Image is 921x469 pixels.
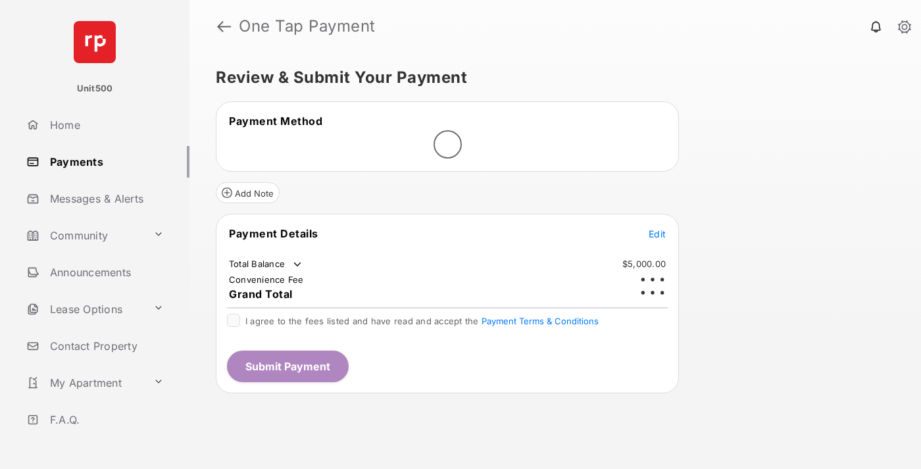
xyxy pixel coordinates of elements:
[229,227,318,240] span: Payment Details
[239,18,376,34] strong: One Tap Payment
[21,293,148,325] a: Lease Options
[228,258,304,271] td: Total Balance
[216,182,280,203] button: Add Note
[649,227,666,240] button: Edit
[245,316,599,326] span: I agree to the fees listed and have read and accept the
[229,114,322,128] span: Payment Method
[216,70,884,86] h5: Review & Submit Your Payment
[229,287,293,301] span: Grand Total
[21,146,189,178] a: Payments
[228,274,305,285] td: Convenience Fee
[77,82,113,95] p: Unit500
[622,258,666,270] td: $5,000.00
[649,228,666,239] span: Edit
[21,220,148,251] a: Community
[482,316,599,326] button: I agree to the fees listed and have read and accept the
[21,183,189,214] a: Messages & Alerts
[21,367,148,399] a: My Apartment
[21,404,189,435] a: F.A.Q.
[227,351,349,382] button: Submit Payment
[21,330,189,362] a: Contact Property
[74,21,116,63] img: svg+xml;base64,PHN2ZyB4bWxucz0iaHR0cDovL3d3dy53My5vcmcvMjAwMC9zdmciIHdpZHRoPSI2NCIgaGVpZ2h0PSI2NC...
[21,109,189,141] a: Home
[21,257,189,288] a: Announcements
